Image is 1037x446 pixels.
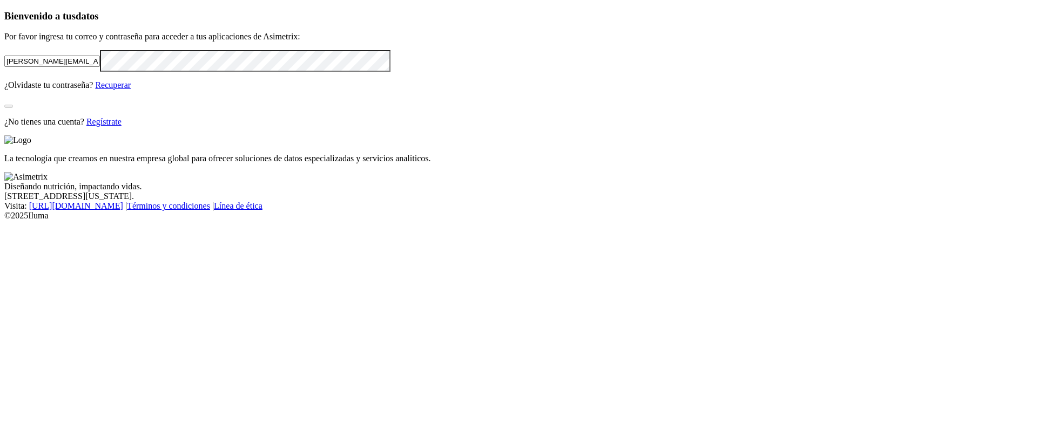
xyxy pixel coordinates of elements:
[127,201,210,210] a: Términos y condiciones
[4,10,1033,22] h3: Bienvenido a tus
[29,201,123,210] a: [URL][DOMAIN_NAME]
[4,182,1033,191] div: Diseñando nutrición, impactando vidas.
[214,201,262,210] a: Línea de ética
[4,80,1033,90] p: ¿Olvidaste tu contraseña?
[4,154,1033,163] p: La tecnología que creamos en nuestra empresa global para ofrecer soluciones de datos especializad...
[95,80,131,90] a: Recuperar
[4,201,1033,211] div: Visita : | |
[4,172,48,182] img: Asimetrix
[4,32,1033,42] p: Por favor ingresa tu correo y contraseña para acceder a tus aplicaciones de Asimetrix:
[86,117,122,126] a: Regístrate
[4,56,100,67] input: Tu correo
[4,135,31,145] img: Logo
[4,191,1033,201] div: [STREET_ADDRESS][US_STATE].
[76,10,99,22] span: datos
[4,117,1033,127] p: ¿No tienes una cuenta?
[4,211,1033,221] div: © 2025 Iluma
